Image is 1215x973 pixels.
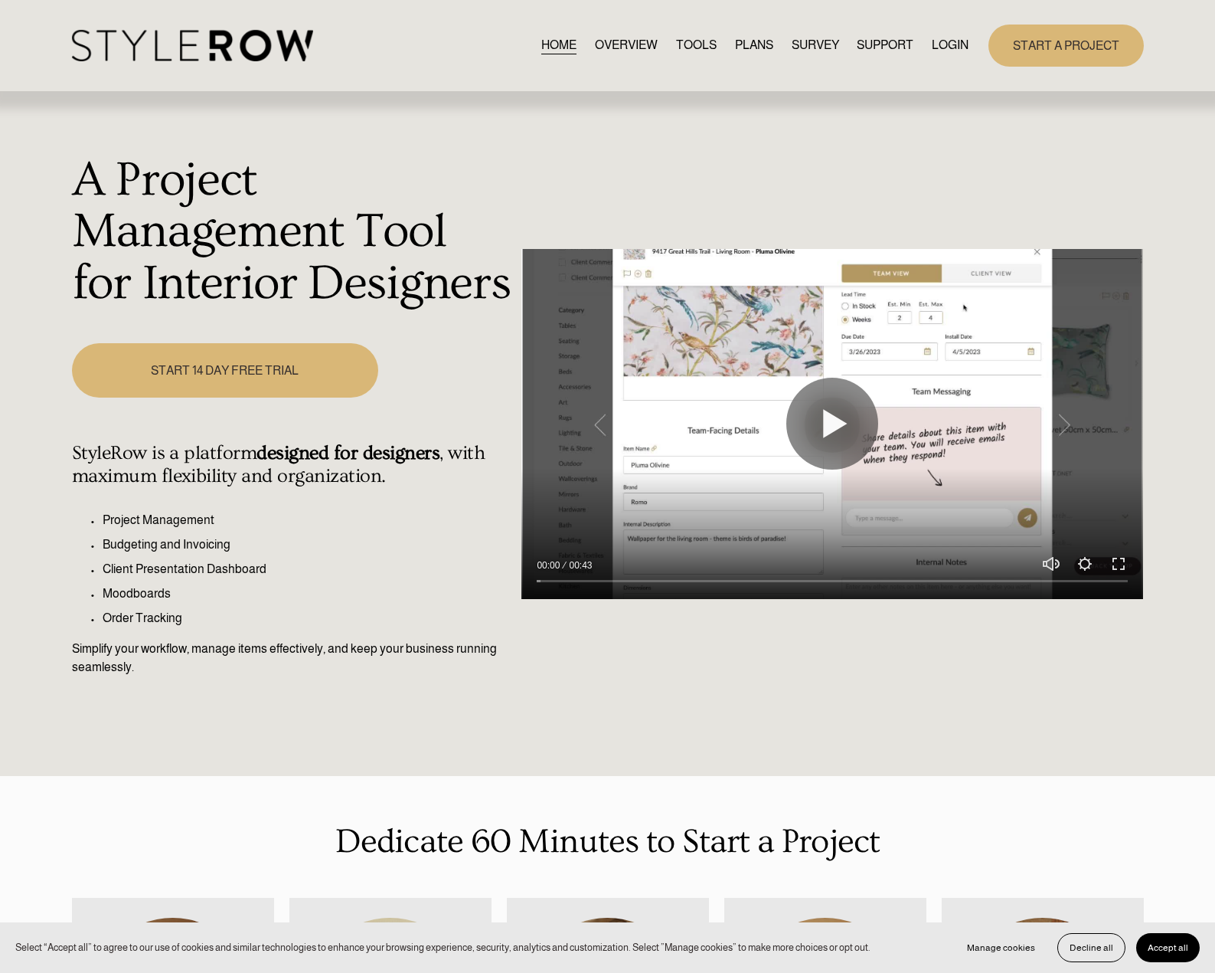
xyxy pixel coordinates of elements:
a: PLANS [735,35,773,56]
a: HOME [541,35,576,56]
p: Client Presentation Dashboard [103,560,514,578]
button: Decline all [1057,933,1125,962]
p: Simplify your workflow, manage items effectively, and keep your business running seamlessly. [72,640,514,677]
a: LOGIN [932,35,968,56]
span: Manage cookies [967,942,1035,953]
p: Project Management [103,511,514,529]
a: OVERVIEW [595,35,658,56]
p: Order Tracking [103,609,514,627]
button: Manage cookies [955,933,1047,962]
div: Current time [537,558,563,573]
span: Decline all [1070,942,1113,953]
p: Select “Accept all” to agree to our use of cookies and similar technologies to enhance your brows... [15,940,870,955]
a: folder dropdown [857,35,913,56]
button: Play [786,378,878,470]
a: SURVEY [792,35,839,56]
p: Budgeting and Invoicing [103,536,514,554]
p: Moodboards [103,585,514,603]
a: START 14 DAY FREE TRIAL [72,343,378,398]
span: SUPPORT [857,36,913,54]
button: Accept all [1136,933,1200,962]
strong: designed for designers [256,442,439,464]
input: Seek [537,575,1128,586]
a: START A PROJECT [988,25,1144,67]
h4: StyleRow is a platform , with maximum flexibility and organization. [72,442,514,488]
p: Dedicate 60 Minutes to Start a Project [72,816,1144,867]
span: Accept all [1148,942,1188,953]
a: TOOLS [676,35,717,56]
div: Duration [563,558,596,573]
h1: A Project Management Tool for Interior Designers [72,155,514,310]
img: StyleRow [72,30,313,61]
